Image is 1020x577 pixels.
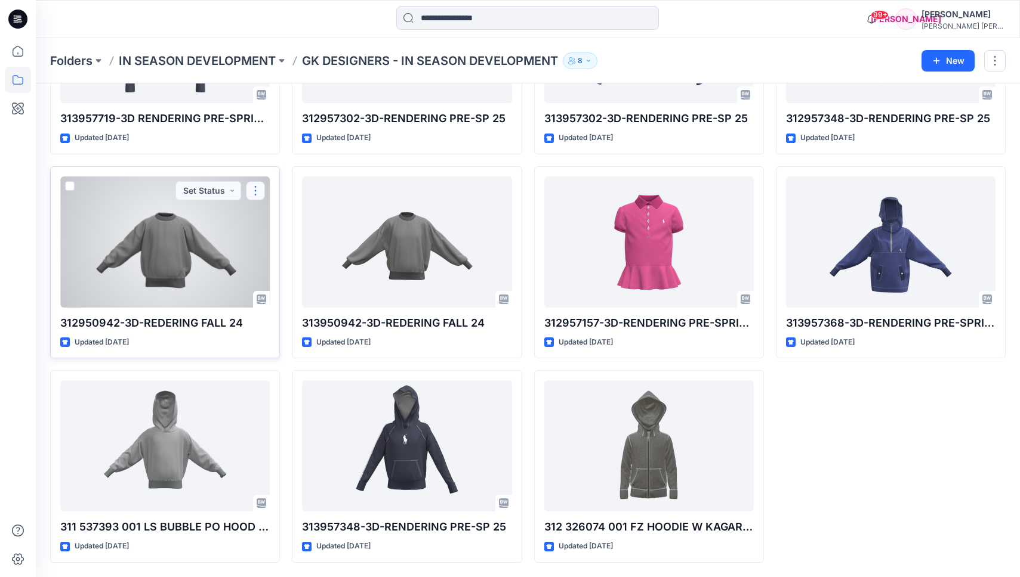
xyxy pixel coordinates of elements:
p: Updated [DATE] [316,540,371,553]
p: 8 [578,54,583,67]
p: 312957302-3D-RENDERING PRE-SP 25 [302,110,511,127]
a: 312950942-3D-REDERING FALL 24 [60,176,270,308]
p: Updated [DATE] [559,336,613,349]
a: 312 326074 001 FZ HOODIE W KAGAROO PKT-BLOCK-ALLSIZESNET- 2T-6X [544,380,754,511]
div: [PERSON_NAME] [922,7,1005,21]
p: 313957348-3D-RENDERING PRE-SP 25 [302,519,511,535]
a: 313957348-3D-RENDERING PRE-SP 25 [302,380,511,511]
p: 312950942-3D-REDERING FALL 24 [60,315,270,331]
p: Updated [DATE] [75,540,129,553]
p: GK DESIGNERS - IN SEASON DEVELOPMENT [302,52,558,69]
p: 312957348-3D-RENDERING PRE-SP 25 [786,110,996,127]
p: 311 537393 001 LS BUBBLE PO HOOD (3) RVSD AVATAR [60,519,270,535]
a: 313957368-3D-RENDERING PRE-SPRING 25 [786,176,996,308]
span: 99+ [871,10,889,20]
p: Updated [DATE] [800,132,855,144]
p: Updated [DATE] [559,540,613,553]
p: 312957157-3D-RENDERING PRE-SPRING 25 V2 [544,315,754,331]
button: 8 [563,52,597,69]
div: [PERSON_NAME] [PERSON_NAME] [922,21,1005,30]
p: Updated [DATE] [800,336,855,349]
p: 312 326074 001 FZ HOODIE W KAGAROO PKT-BLOCK-ALLSIZESNET- 2T-6X [544,519,754,535]
p: Updated [DATE] [316,336,371,349]
p: 313957719-3D RENDERING PRE-SPRING 25 [60,110,270,127]
a: 311 537393 001 LS BUBBLE PO HOOD (3) RVSD AVATAR [60,380,270,511]
a: Folders [50,52,93,69]
div: [PERSON_NAME] [895,8,917,30]
p: Updated [DATE] [75,336,129,349]
button: New [922,50,975,72]
p: Updated [DATE] [75,132,129,144]
p: 313950942-3D-REDERING FALL 24 [302,315,511,331]
p: Updated [DATE] [559,132,613,144]
p: 313957302-3D-RENDERING PRE-SP 25 [544,110,754,127]
a: IN SEASON DEVELOPMENT [119,52,276,69]
a: 312957157-3D-RENDERING PRE-SPRING 25 V2 [544,176,754,308]
p: 313957368-3D-RENDERING PRE-SPRING 25 [786,315,996,331]
p: Updated [DATE] [316,132,371,144]
a: 313950942-3D-REDERING FALL 24 [302,176,511,308]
